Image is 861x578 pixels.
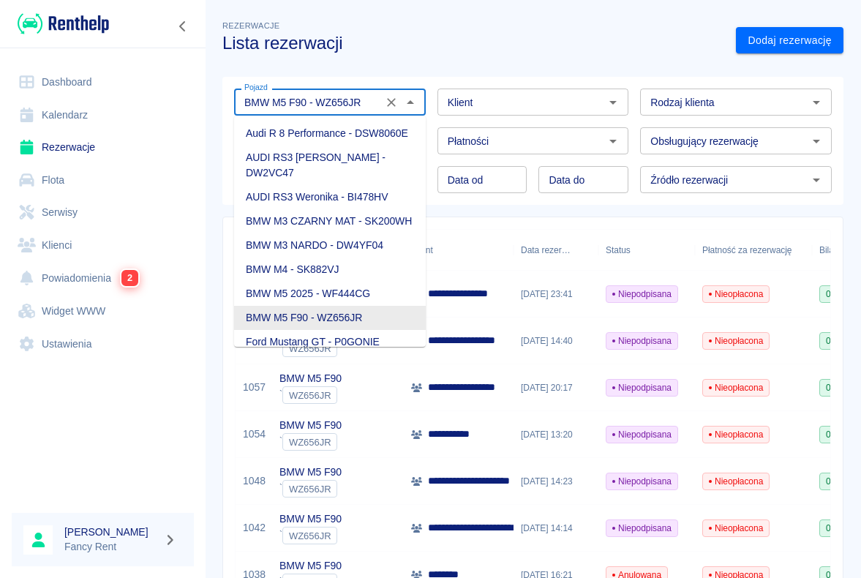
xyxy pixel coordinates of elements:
a: 1054 [243,427,266,442]
a: Serwisy [12,196,194,229]
p: Fancy Rent [64,539,158,555]
div: Status [598,230,695,271]
span: 0,00 zł [820,334,857,348]
li: BMW M3 CZARNY MAT - SK200WH [234,209,426,233]
div: [DATE] 13:20 [514,411,598,458]
p: BMW M5 F90 [279,558,342,574]
li: AUDI RS3 Weronika - BI478HV [234,185,426,209]
div: [DATE] 14:23 [514,458,598,505]
a: 1048 [243,473,266,489]
span: 0,00 zł [820,381,857,394]
span: WZ656JR [283,530,337,541]
span: Nieopłacona [703,475,769,488]
span: Nieopłacona [703,381,769,394]
input: DD.MM.YYYY [538,166,628,193]
button: Otwórz [806,92,827,113]
button: Wyczyść [381,92,402,113]
button: Sort [571,240,591,260]
span: WZ656JR [283,484,337,495]
a: Powiadomienia2 [12,261,194,295]
span: Nieopłacona [703,522,769,535]
input: DD.MM.YYYY [437,166,527,193]
span: WZ656JR [283,390,337,401]
button: Otwórz [806,131,827,151]
a: Dashboard [12,66,194,99]
li: BMW M5 2025 - WF444CG [234,282,426,306]
div: [DATE] 14:14 [514,505,598,552]
a: Widget WWW [12,295,194,328]
a: Kalendarz [12,99,194,132]
span: Nieopłacona [703,288,769,301]
div: ` [279,433,342,451]
div: [DATE] 23:41 [514,271,598,318]
h6: [PERSON_NAME] [64,525,158,539]
div: Data rezerwacji [521,230,571,271]
div: Płatność za rezerwację [702,230,792,271]
span: 2 [121,270,138,286]
div: ` [279,527,342,544]
li: BMW M4 - SK882VJ [234,258,426,282]
span: 0,00 zł [820,522,857,535]
a: Dodaj rezerwację [736,27,843,54]
div: ` [279,480,342,498]
li: AUDI RS3 [PERSON_NAME] - DW2VC47 [234,146,426,185]
h3: Lista rezerwacji [222,33,724,53]
button: Zwiń nawigację [172,17,194,36]
p: BMW M5 F90 [279,465,342,480]
span: Rezerwacje [222,21,279,30]
img: Renthelp logo [18,12,109,36]
a: Klienci [12,229,194,262]
span: Nieopłacona [703,428,769,441]
button: Otwórz [806,170,827,190]
span: Niepodpisana [606,475,677,488]
a: Rezerwacje [12,131,194,164]
span: 0,00 zł [820,288,857,301]
div: [DATE] 14:40 [514,318,598,364]
div: [DATE] 20:17 [514,364,598,411]
label: Pojazd [244,82,268,93]
a: Flota [12,164,194,197]
div: ` [279,386,342,404]
button: Otwórz [603,92,623,113]
a: 1042 [243,520,266,536]
a: 1057 [243,380,266,395]
a: Renthelp logo [12,12,109,36]
span: Niepodpisana [606,288,677,301]
li: Ford Mustang GT - P0GONIE [234,330,426,354]
button: Zamknij [400,92,421,113]
span: Niepodpisana [606,428,677,441]
div: ` [279,339,342,357]
div: Klient [404,230,514,271]
span: Niepodpisana [606,334,677,348]
button: Otwórz [603,131,623,151]
span: 0,00 zł [820,475,857,488]
li: Audi R 8 Performance - DSW8060E [234,121,426,146]
span: WZ656JR [283,343,337,354]
span: Niepodpisana [606,381,677,394]
p: BMW M5 F90 [279,371,342,386]
p: BMW M5 F90 [279,418,342,433]
span: WZ656JR [283,437,337,448]
p: BMW M5 F90 [279,511,342,527]
a: Ustawienia [12,328,194,361]
span: Niepodpisana [606,522,677,535]
div: Data rezerwacji [514,230,598,271]
li: BMW M5 F90 - WZ656JR [234,306,426,330]
span: 0,00 zł [820,428,857,441]
div: Płatność za rezerwację [695,230,812,271]
span: Nieopłacona [703,334,769,348]
div: Status [606,230,631,271]
li: BMW M3 NARDO - DW4YF04 [234,233,426,258]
